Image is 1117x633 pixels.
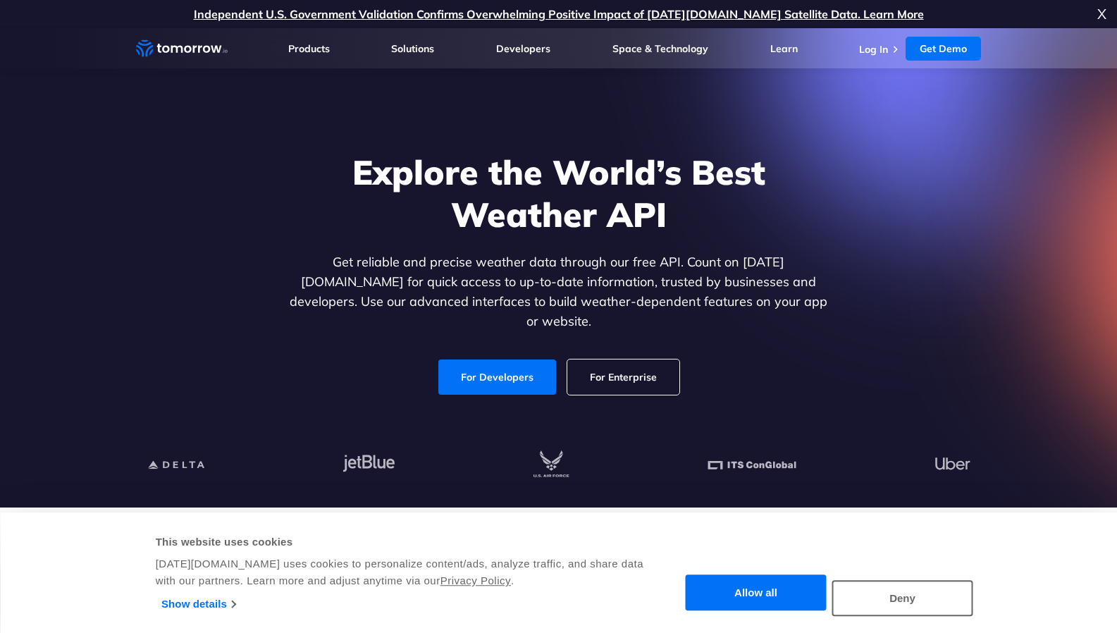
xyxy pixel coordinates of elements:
[440,574,511,586] a: Privacy Policy
[686,575,827,611] button: Allow all
[832,580,973,616] button: Deny
[438,359,556,395] a: For Developers
[391,42,434,55] a: Solutions
[161,594,235,615] a: Show details
[906,37,981,61] a: Get Demo
[287,151,831,235] h1: Explore the World’s Best Weather API
[287,252,831,331] p: Get reliable and precise weather data through our free API. Count on [DATE][DOMAIN_NAME] for quic...
[567,359,679,395] a: For Enterprise
[156,534,646,551] div: This website uses cookies
[496,42,550,55] a: Developers
[194,7,924,21] a: Independent U.S. Government Validation Confirms Overwhelming Positive Impact of [DATE][DOMAIN_NAM...
[859,43,888,56] a: Log In
[156,555,646,589] div: [DATE][DOMAIN_NAME] uses cookies to personalize content/ads, analyze traffic, and share data with...
[612,42,708,55] a: Space & Technology
[288,42,330,55] a: Products
[136,38,228,59] a: Home link
[770,42,798,55] a: Learn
